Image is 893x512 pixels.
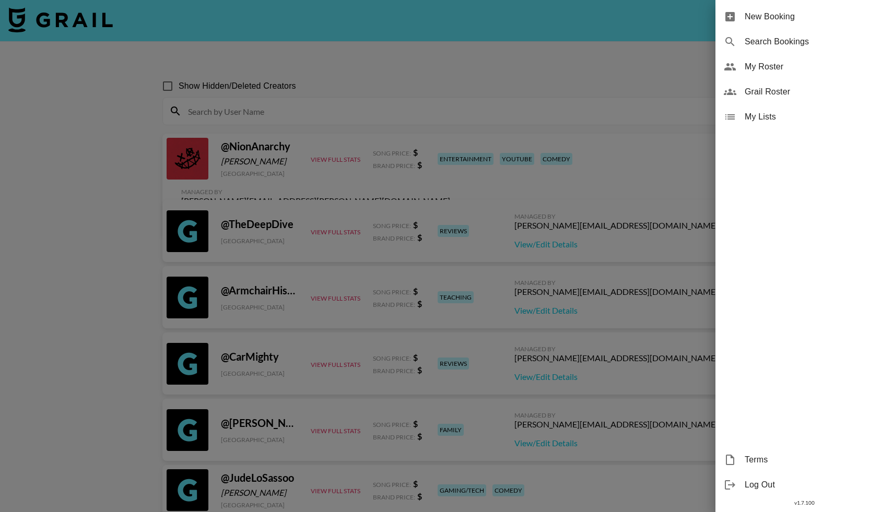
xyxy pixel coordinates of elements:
div: Grail Roster [715,79,893,104]
div: Search Bookings [715,29,893,54]
span: New Booking [745,10,885,23]
div: My Lists [715,104,893,129]
div: New Booking [715,4,893,29]
div: My Roster [715,54,893,79]
span: Terms [745,454,885,466]
span: Log Out [745,479,885,491]
div: Log Out [715,472,893,497]
div: v 1.7.100 [715,497,893,508]
span: Search Bookings [745,35,885,48]
span: Grail Roster [745,86,885,98]
span: My Lists [745,111,885,123]
span: My Roster [745,61,885,73]
div: Terms [715,447,893,472]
